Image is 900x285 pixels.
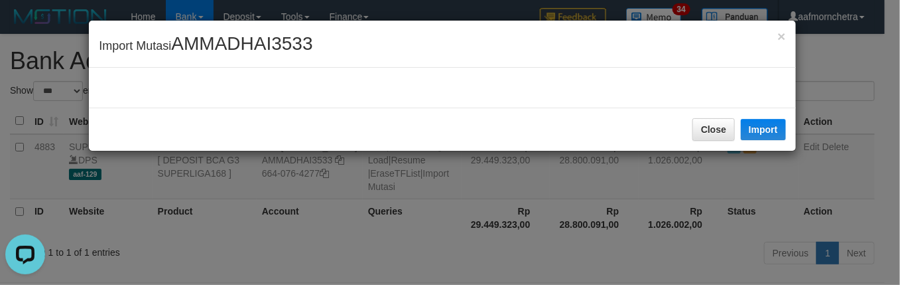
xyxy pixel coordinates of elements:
button: Close [777,29,785,43]
span: × [777,29,785,44]
button: Import [741,119,786,140]
span: AMMADHAI3533 [171,33,312,54]
button: Open LiveChat chat widget [5,5,45,45]
span: Import Mutasi [99,39,312,52]
button: Close [692,118,735,141]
